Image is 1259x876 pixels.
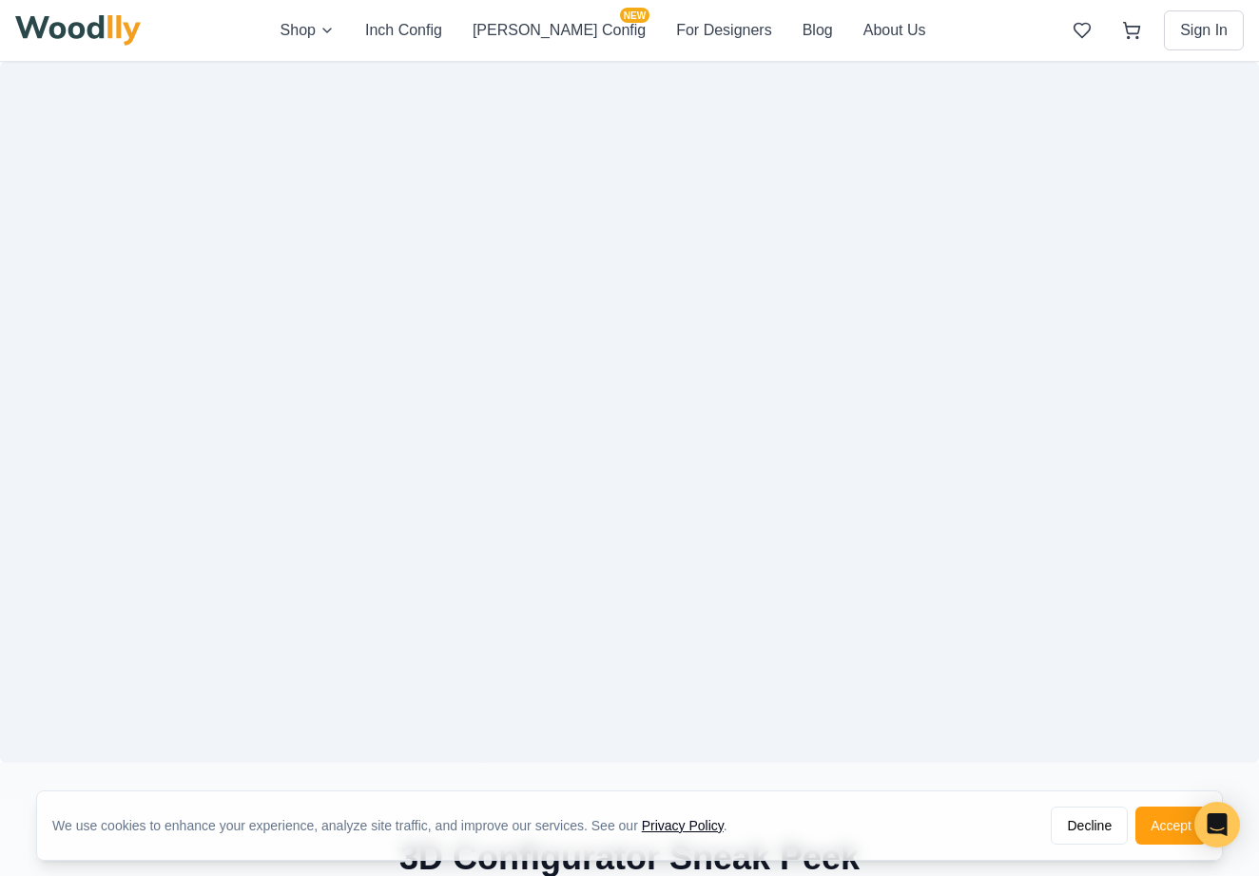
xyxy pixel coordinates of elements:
button: Accept [1135,807,1207,845]
button: For Designers [676,19,771,42]
button: About Us [863,19,926,42]
a: Privacy Policy [642,818,724,833]
button: Sign In [1164,10,1244,50]
div: Open Intercom Messenger [1194,802,1240,847]
span: NEW [620,8,649,23]
button: Blog [803,19,833,42]
button: Decline [1051,807,1128,845]
div: We use cookies to enhance your experience, analyze site traffic, and improve our services. See our . [52,816,743,835]
img: Woodlly [15,15,141,46]
button: Inch Config [365,19,442,42]
button: Shop [281,19,335,42]
button: [PERSON_NAME] ConfigNEW [473,19,646,42]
